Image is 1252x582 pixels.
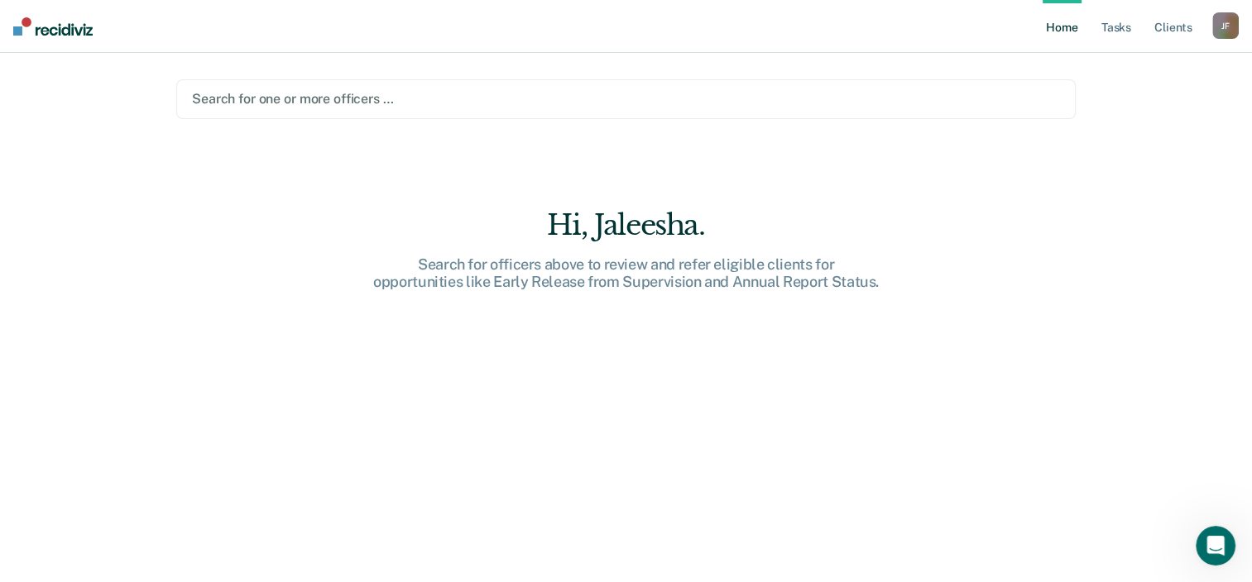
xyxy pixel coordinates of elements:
div: Hi, Jaleesha. [362,208,891,242]
div: J F [1212,12,1239,39]
button: JF [1212,12,1239,39]
img: Recidiviz [13,17,93,36]
div: Search for officers above to review and refer eligible clients for opportunities like Early Relea... [362,255,891,291]
iframe: Intercom live chat [1196,526,1235,565]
